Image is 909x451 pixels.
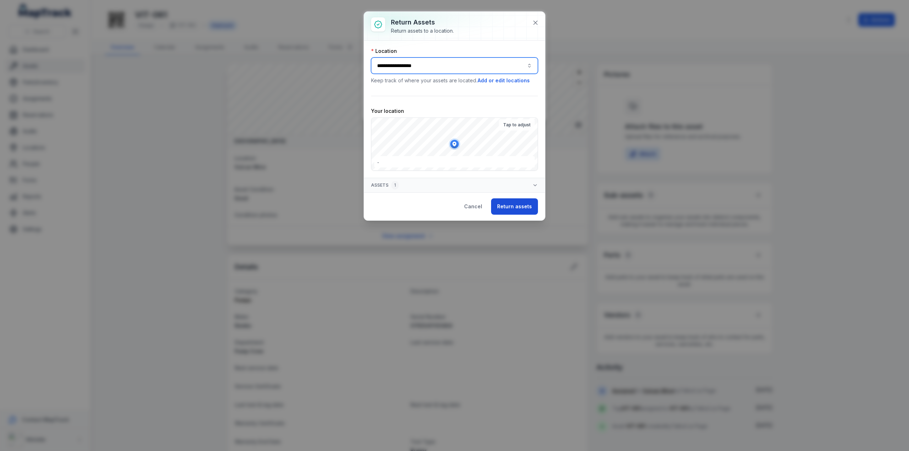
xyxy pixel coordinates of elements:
[391,17,454,27] h3: Return assets
[371,108,404,115] label: Your location
[371,181,399,189] span: Assets
[371,118,538,171] canvas: Map
[491,198,538,215] button: Return assets
[364,178,545,192] button: Assets1
[458,198,488,215] button: Cancel
[391,27,454,34] div: Return assets to a location.
[377,160,379,165] span: -
[391,181,399,189] div: 1
[371,48,397,55] label: Location
[371,77,538,84] p: Keep track of where your assets are located.
[477,77,530,84] button: Add or edit locations
[503,122,530,128] strong: Tap to adjust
